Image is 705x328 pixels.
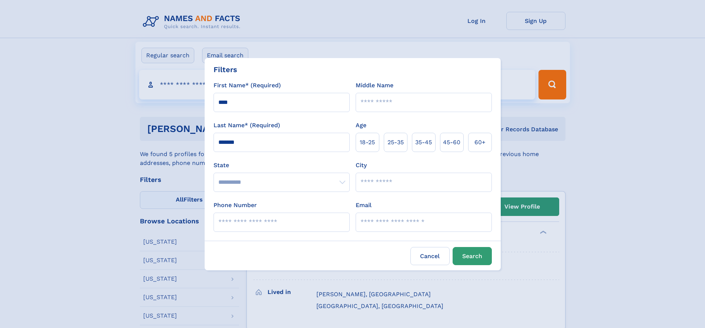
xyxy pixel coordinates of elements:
[356,121,366,130] label: Age
[360,138,375,147] span: 18‑25
[214,121,280,130] label: Last Name* (Required)
[474,138,486,147] span: 60+
[214,81,281,90] label: First Name* (Required)
[387,138,404,147] span: 25‑35
[410,247,450,265] label: Cancel
[443,138,460,147] span: 45‑60
[415,138,432,147] span: 35‑45
[214,161,350,170] label: State
[214,201,257,210] label: Phone Number
[356,81,393,90] label: Middle Name
[453,247,492,265] button: Search
[356,201,372,210] label: Email
[356,161,367,170] label: City
[214,64,237,75] div: Filters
